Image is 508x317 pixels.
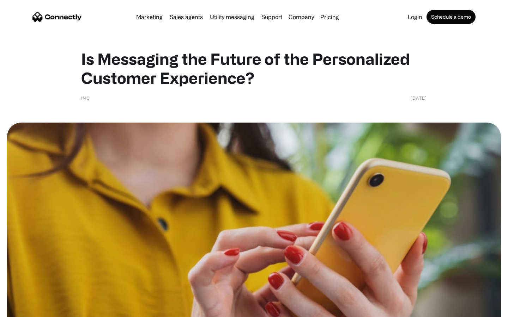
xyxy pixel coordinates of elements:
[7,305,42,315] aside: Language selected: English
[259,14,285,20] a: Support
[411,94,427,101] div: [DATE]
[207,14,257,20] a: Utility messaging
[81,49,427,87] h1: Is Messaging the Future of the Personalized Customer Experience?
[427,10,476,24] a: Schedule a demo
[289,12,314,22] div: Company
[81,94,90,101] div: Inc
[405,14,425,20] a: Login
[14,305,42,315] ul: Language list
[167,14,206,20] a: Sales agents
[317,14,342,20] a: Pricing
[133,14,165,20] a: Marketing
